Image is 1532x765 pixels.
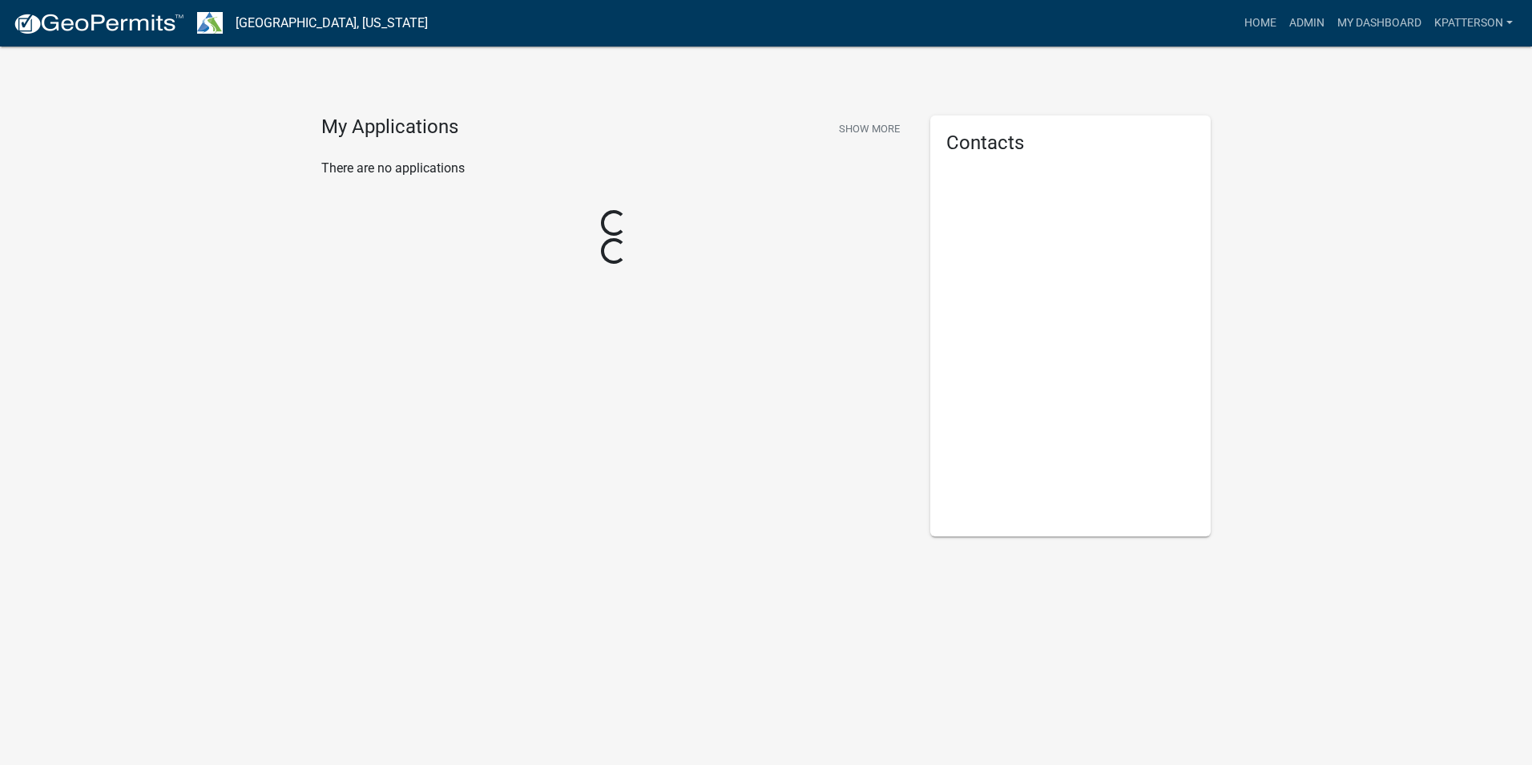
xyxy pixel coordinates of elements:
a: [GEOGRAPHIC_DATA], [US_STATE] [236,10,428,37]
p: There are no applications [321,159,906,178]
a: KPATTERSON [1428,8,1519,38]
button: Show More [833,115,906,142]
a: My Dashboard [1331,8,1428,38]
h5: Contacts [946,132,1195,155]
h4: My Applications [321,115,458,140]
img: Troup County, Georgia [197,12,223,34]
a: Home [1238,8,1283,38]
a: Admin [1283,8,1331,38]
